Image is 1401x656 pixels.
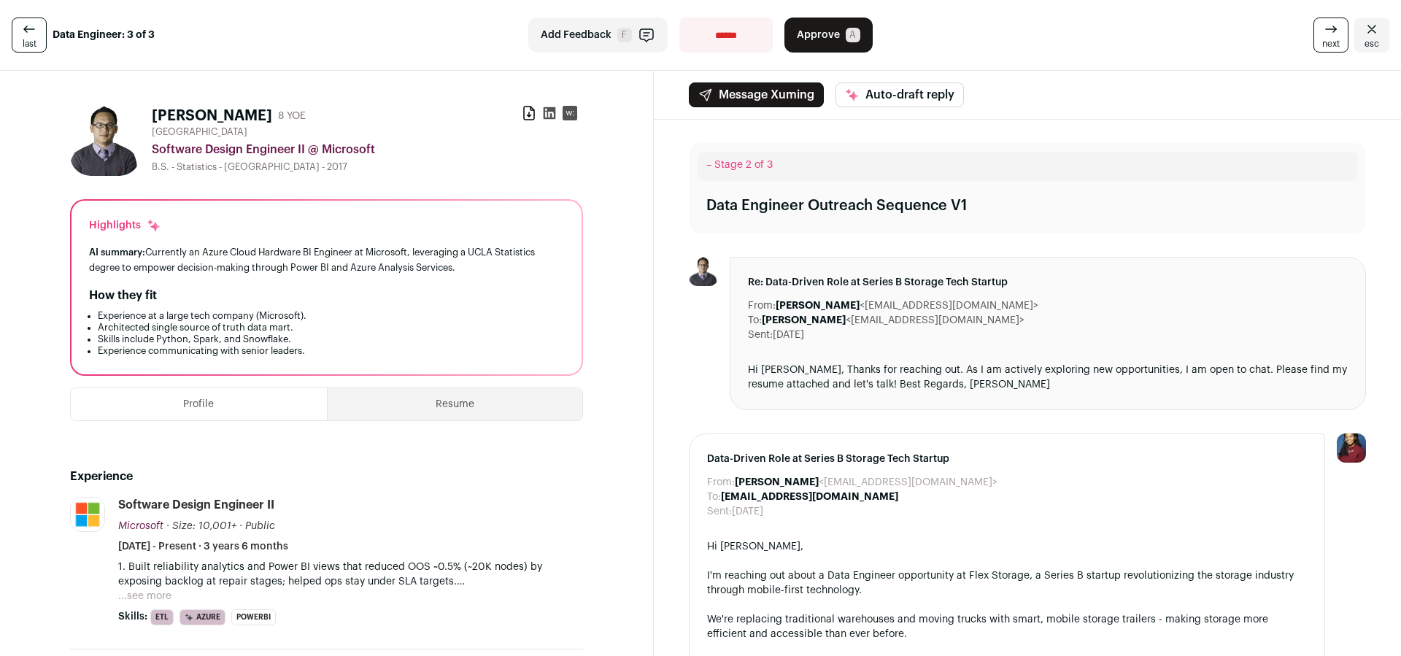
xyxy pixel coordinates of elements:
span: Stage 2 of 3 [714,160,773,170]
li: Architected single source of truth data mart. [98,322,564,333]
span: esc [1365,38,1379,50]
button: Auto-draft reply [835,82,964,107]
img: db72c7442e2398d2f5b44d5442d84f1dfa50bc8567f606c30d24f93058e04eb7.jpg [689,257,718,286]
span: AI summary: [89,247,145,257]
li: PowerBI [231,609,276,625]
dd: <[EMAIL_ADDRESS][DOMAIN_NAME]> [735,475,997,490]
span: last [23,38,36,50]
b: [PERSON_NAME] [735,477,819,487]
span: A [846,28,860,42]
dt: From: [748,298,776,313]
span: [DATE] - Present · 3 years 6 months [118,539,288,554]
div: Hi [PERSON_NAME], Thanks for reaching out. As I am actively exploring new opportunities, I am ope... [748,363,1348,392]
h2: How they fit [89,287,157,304]
span: Approve [797,28,840,42]
img: db72c7442e2398d2f5b44d5442d84f1dfa50bc8567f606c30d24f93058e04eb7.jpg [70,106,140,176]
div: Data Engineer Outreach Sequence V1 [706,196,967,216]
span: · Size: 10,001+ [166,521,236,531]
button: Add Feedback F [528,18,668,53]
img: c786a7b10b07920eb52778d94b98952337776963b9c08eb22d98bc7b89d269e4.jpg [71,498,104,531]
li: Experience at a large tech company (Microsoft). [98,310,564,322]
strong: Data Engineer: 3 of 3 [53,28,155,42]
div: Highlights [89,218,161,233]
span: · [239,519,242,533]
span: – [706,160,711,170]
span: Add Feedback [541,28,611,42]
div: B.S. - Statistics - [GEOGRAPHIC_DATA] - 2017 [152,161,583,173]
a: next [1313,18,1348,53]
button: Approve A [784,18,873,53]
dt: Sent: [707,504,732,519]
b: [PERSON_NAME] [776,301,860,311]
span: F [617,28,632,42]
div: Currently an Azure Cloud Hardware BI Engineer at Microsoft, leveraging a UCLA Statistics degree t... [89,244,564,275]
div: 8 YOE [278,109,306,123]
div: Hi [PERSON_NAME], [707,539,1307,554]
dd: [DATE] [773,328,804,342]
dt: To: [707,490,721,504]
li: ETL [150,609,174,625]
a: last [12,18,47,53]
b: [EMAIL_ADDRESS][DOMAIN_NAME] [721,492,898,502]
dd: <[EMAIL_ADDRESS][DOMAIN_NAME]> [762,313,1024,328]
b: [PERSON_NAME] [762,315,846,325]
li: Skills include Python, Spark, and Snowflake. [98,333,564,345]
dt: To: [748,313,762,328]
dt: From: [707,475,735,490]
dd: [DATE] [732,504,763,519]
span: Data-Driven Role at Series B Storage Tech Startup [707,452,1307,466]
span: Skills: [118,609,147,624]
dd: <[EMAIL_ADDRESS][DOMAIN_NAME]> [776,298,1038,313]
span: Re: Data-Driven Role at Series B Storage Tech Startup [748,275,1348,290]
p: 1. Built reliability analytics and Power BI views that reduced OOS ~0.5% (~20K nodes) by exposing... [118,560,583,589]
li: Experience communicating with senior leaders. [98,345,564,357]
button: Message Xuming [689,82,824,107]
span: [GEOGRAPHIC_DATA] [152,126,247,138]
button: Resume [328,388,583,420]
li: Azure [180,609,225,625]
button: ...see more [118,589,171,603]
span: Public [245,521,275,531]
h1: [PERSON_NAME] [152,106,272,126]
span: next [1322,38,1340,50]
a: Close [1354,18,1389,53]
dt: Sent: [748,328,773,342]
div: Software Design Engineer II @ Microsoft [152,141,583,158]
div: Software Design Engineer II [118,497,274,513]
button: Profile [71,388,327,420]
div: I'm reaching out about a Data Engineer opportunity at Flex Storage, a Series B startup revolution... [707,568,1307,598]
img: 10010497-medium_jpg [1337,433,1366,463]
span: Microsoft [118,521,163,531]
h2: Experience [70,468,583,485]
div: We're replacing traditional warehouses and moving trucks with smart, mobile storage trailers - ma... [707,612,1307,641]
